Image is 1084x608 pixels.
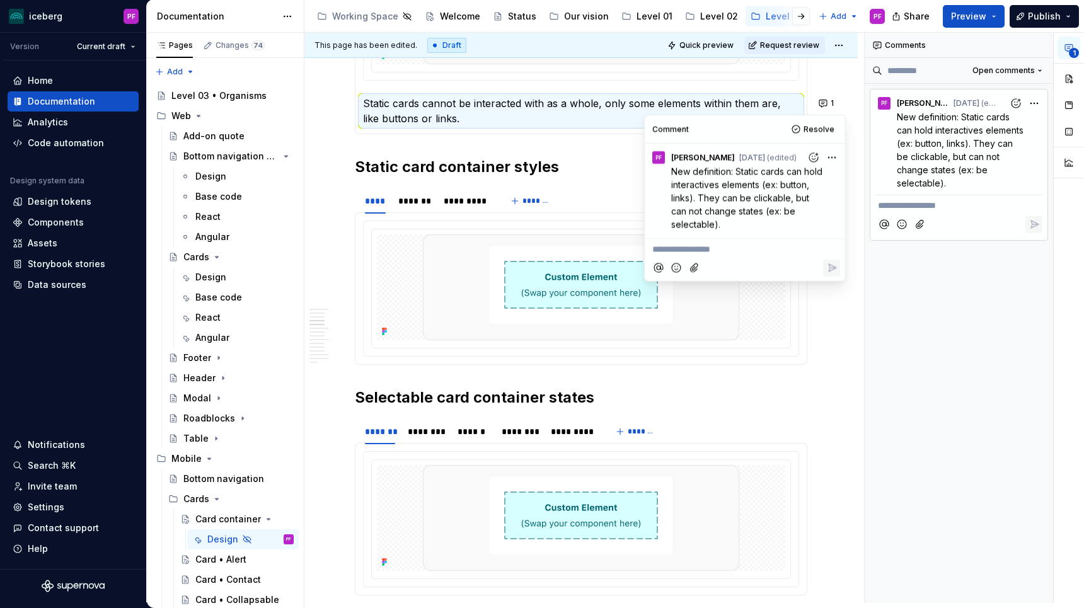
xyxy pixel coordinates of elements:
[746,6,809,26] a: Level 03
[77,42,125,52] span: Current draft
[679,40,734,50] span: Quick preview
[42,580,105,592] a: Supernova Logo
[10,42,39,52] div: Version
[1028,10,1061,23] span: Publish
[175,287,299,307] a: Base code
[637,10,672,23] div: Level 01
[363,221,799,357] section-item: Base
[1025,95,1042,112] button: More
[440,10,480,23] div: Welcome
[650,260,667,277] button: Mention someone
[167,67,183,77] span: Add
[195,170,226,183] div: Design
[874,11,882,21] div: PF
[171,110,191,122] div: Web
[28,278,86,291] div: Data sources
[865,33,1053,58] div: Comments
[766,10,804,23] div: Level 03
[28,542,48,555] div: Help
[912,216,929,233] button: Attach files
[163,408,299,428] a: Roadblocks
[943,5,1005,28] button: Preview
[8,518,139,538] button: Contact support
[652,124,689,134] div: Comment
[671,166,825,229] span: New definition: Static cards can hold interactives elements (ex: button, links). They can be clic...
[10,176,84,186] div: Design system data
[127,11,135,21] div: PF
[163,146,299,166] a: Bottom navigation bar
[29,10,62,23] div: iceberg
[28,258,105,270] div: Storybook stories
[175,549,299,570] a: Card • Alert
[664,37,739,54] button: Quick preview
[195,271,226,284] div: Design
[1069,48,1079,58] span: 1
[195,311,221,324] div: React
[195,594,279,606] div: Card • Collapsable
[8,91,139,112] a: Documentation
[156,40,193,50] div: Pages
[151,63,199,81] button: Add
[1025,216,1042,233] button: Reply
[175,509,299,529] a: Card container
[163,428,299,449] a: Table
[175,267,299,287] a: Design
[183,432,209,445] div: Table
[151,449,299,469] div: Mobile
[183,150,279,163] div: Bottom navigation bar
[8,539,139,559] button: Help
[312,6,417,26] a: Working Space
[355,387,807,408] h2: Selectable card container states
[875,216,892,233] button: Mention someone
[183,352,211,364] div: Footer
[616,6,678,26] a: Level 01
[8,192,139,212] a: Design tokens
[171,452,202,465] div: Mobile
[163,469,299,489] a: Bottom navigation
[28,116,68,129] div: Analytics
[312,4,812,29] div: Page tree
[163,489,299,509] div: Cards
[175,328,299,348] a: Angular
[195,190,242,203] div: Base code
[897,98,949,108] span: [PERSON_NAME]
[332,10,398,23] div: Working Space
[8,275,139,295] a: Data sources
[187,529,299,549] a: DesignPF
[175,227,299,247] a: Angular
[8,212,139,232] a: Components
[195,231,229,243] div: Angular
[183,251,209,263] div: Cards
[28,74,53,87] div: Home
[157,10,276,23] div: Documentation
[195,513,261,525] div: Card container
[163,126,299,146] a: Add-on quote
[28,137,104,149] div: Code automation
[744,37,825,54] button: Request review
[655,152,662,163] div: PF
[8,233,139,253] a: Assets
[314,40,417,50] span: This page has been edited.
[544,6,614,26] a: Our vision
[207,533,238,546] div: Design
[972,66,1035,76] span: Open comments
[881,98,887,108] div: PF
[183,473,264,485] div: Bottom navigation
[8,71,139,91] a: Home
[823,149,840,166] button: More
[163,388,299,408] a: Modal
[195,210,221,223] div: React
[885,5,938,28] button: Share
[3,3,144,30] button: icebergPF
[680,6,743,26] a: Level 02
[875,195,1042,212] div: Composer editor
[175,186,299,207] a: Base code
[195,331,229,344] div: Angular
[195,291,242,304] div: Base code
[183,412,235,425] div: Roadblocks
[183,493,209,505] div: Cards
[788,120,840,138] button: Resolve
[8,254,139,274] a: Storybook stories
[427,38,466,53] div: Draft
[700,10,738,23] div: Level 02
